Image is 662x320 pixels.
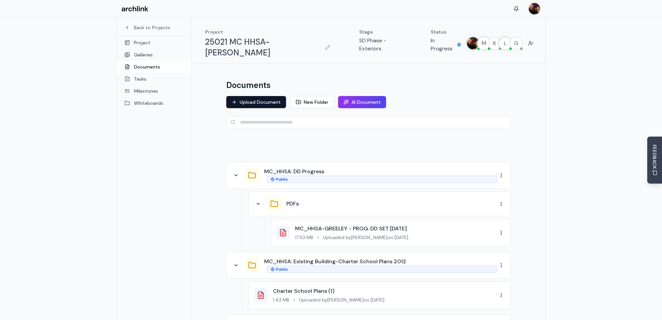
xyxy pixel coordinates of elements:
img: Archlink [122,6,148,12]
a: Charter School Plans (1) [273,287,334,294]
div: Charter School Plans (1)1.43 MB•Uploaded by[PERSON_NAME]on [DATE] [248,281,511,309]
a: Back to Projects [125,24,183,31]
a: Milestones [116,85,191,97]
a: Tasks [116,73,191,85]
a: Whiteboards [116,97,191,109]
button: MARC JONES [466,37,480,50]
a: Galleries [116,49,191,61]
div: MC_HHSA: DD ProgressPublic [226,162,511,189]
button: Upload Document [226,96,286,108]
p: In Progress [431,37,455,53]
span: M [478,37,490,49]
button: K [488,37,501,50]
span: L [499,37,511,49]
button: Send Feedback [647,136,662,184]
button: AI Document [338,96,386,108]
a: MC_HHSA-GREELEY - PROG. DD SET [DATE] [295,225,407,232]
p: Project [205,29,332,35]
h1: Documents [226,80,271,91]
span: • [293,296,295,303]
button: MC_HHSA: DD Progress [264,168,324,176]
span: • [317,234,319,241]
span: K [488,37,501,49]
span: Public [276,267,288,272]
span: FEEDBACK [651,144,658,169]
button: New Folder [290,96,334,108]
p: Status [431,29,461,35]
p: SD Phase - Exteriors [359,37,404,53]
span: 17.53 MB [295,234,313,241]
div: MC_HHSA-GREELEY - PROG. DD SET [DATE]17.53 MB•Uploaded by[PERSON_NAME]on [DATE] [271,219,511,246]
img: MARC JONES [467,37,479,49]
span: G [510,37,522,49]
span: Uploaded by [PERSON_NAME] on [DATE] [323,234,408,241]
img: MARC JONES [529,3,540,14]
button: PDFs [286,200,299,208]
span: Public [276,177,288,182]
p: Stage [359,29,404,35]
button: MC_HHSA: Existing Building-Charter School Plans 2012 [264,258,406,266]
div: PDFs [248,191,511,216]
button: G [509,37,523,50]
button: L [499,37,512,50]
span: Uploaded by [PERSON_NAME] on [DATE] [299,296,384,303]
h1: 25021 MC HHSA-[PERSON_NAME] [205,37,320,58]
a: Documents [116,61,191,73]
div: MC_HHSA: Existing Building-Charter School Plans 2012Public [226,252,511,279]
a: Project [116,37,191,49]
button: M [477,37,490,50]
span: 1.43 MB [273,296,289,303]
